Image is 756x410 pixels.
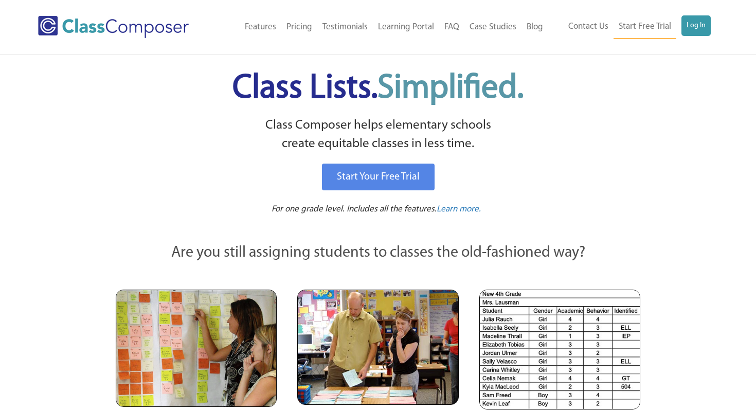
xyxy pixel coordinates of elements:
[373,16,439,39] a: Learning Portal
[479,290,640,409] img: Spreadsheets
[337,172,420,182] span: Start Your Free Trial
[215,16,548,39] nav: Header Menu
[272,205,437,213] span: For one grade level. Includes all the features.
[437,203,481,216] a: Learn more.
[614,15,676,39] a: Start Free Trial
[116,290,277,407] img: Teachers Looking at Sticky Notes
[281,16,317,39] a: Pricing
[38,16,189,38] img: Class Composer
[437,205,481,213] span: Learn more.
[240,16,281,39] a: Features
[548,15,711,39] nav: Header Menu
[232,72,524,105] span: Class Lists.
[377,72,524,105] span: Simplified.
[317,16,373,39] a: Testimonials
[521,16,548,39] a: Blog
[114,116,642,154] p: Class Composer helps elementary schools create equitable classes in less time.
[322,164,435,190] a: Start Your Free Trial
[563,15,614,38] a: Contact Us
[297,290,458,404] img: Blue and Pink Paper Cards
[681,15,711,36] a: Log In
[439,16,464,39] a: FAQ
[464,16,521,39] a: Case Studies
[116,242,640,264] p: Are you still assigning students to classes the old-fashioned way?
